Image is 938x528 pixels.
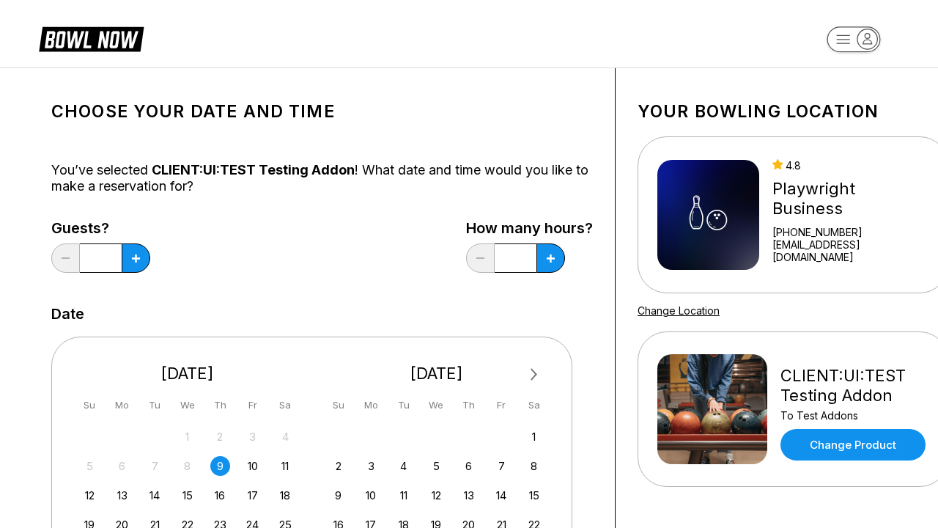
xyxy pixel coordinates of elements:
div: Choose Saturday, November 1st, 2025 [524,427,544,447]
div: Choose Wednesday, November 12th, 2025 [426,485,446,505]
div: Sa [276,395,295,415]
div: Choose Thursday, October 9th, 2025 [210,456,230,476]
img: Playwright Business [657,160,759,270]
div: To Test Addons [780,409,929,422]
div: Choose Thursday, November 13th, 2025 [459,485,479,505]
label: Date [51,306,84,322]
div: Not available Friday, October 3rd, 2025 [243,427,262,447]
a: Change Location [638,304,720,317]
span: CLIENT:UI:TEST Testing Addon [152,162,355,177]
h1: Choose your Date and time [51,101,593,122]
div: Th [210,395,230,415]
div: Tu [145,395,165,415]
div: Fr [492,395,512,415]
div: Choose Saturday, October 18th, 2025 [276,485,295,505]
div: Sa [524,395,544,415]
div: Playwright Business [772,179,929,219]
div: Tu [394,395,413,415]
div: Choose Thursday, October 16th, 2025 [210,485,230,505]
div: We [426,395,446,415]
div: Choose Sunday, November 2nd, 2025 [328,456,348,476]
div: Choose Friday, November 14th, 2025 [492,485,512,505]
div: Not available Monday, October 6th, 2025 [112,456,132,476]
div: Fr [243,395,262,415]
div: Su [80,395,100,415]
div: Choose Tuesday, November 11th, 2025 [394,485,413,505]
div: Choose Tuesday, October 14th, 2025 [145,485,165,505]
div: We [177,395,197,415]
div: Su [328,395,348,415]
div: Choose Wednesday, October 15th, 2025 [177,485,197,505]
div: Th [459,395,479,415]
a: Change Product [780,429,926,461]
div: [DATE] [323,364,550,384]
div: [DATE] [74,364,301,384]
div: Choose Friday, November 7th, 2025 [492,456,512,476]
div: Choose Saturday, October 11th, 2025 [276,456,295,476]
button: Next Month [522,363,546,386]
div: Not available Wednesday, October 8th, 2025 [177,456,197,476]
div: CLIENT:UI:TEST Testing Addon [780,366,929,406]
div: You’ve selected ! What date and time would you like to make a reservation for? [51,162,593,194]
div: Choose Sunday, November 9th, 2025 [328,485,348,505]
div: Choose Friday, October 10th, 2025 [243,456,262,476]
div: Choose Monday, October 13th, 2025 [112,485,132,505]
div: Choose Wednesday, November 5th, 2025 [426,456,446,476]
div: Choose Tuesday, November 4th, 2025 [394,456,413,476]
div: Not available Sunday, October 5th, 2025 [80,456,100,476]
a: [EMAIL_ADDRESS][DOMAIN_NAME] [772,238,929,263]
div: Not available Thursday, October 2nd, 2025 [210,427,230,447]
img: CLIENT:UI:TEST Testing Addon [657,354,767,464]
label: Guests? [51,220,150,236]
div: Choose Sunday, October 12th, 2025 [80,485,100,505]
label: How many hours? [466,220,593,236]
div: Mo [112,395,132,415]
div: Choose Saturday, November 15th, 2025 [524,485,544,505]
div: Choose Thursday, November 6th, 2025 [459,456,479,476]
div: Choose Saturday, November 8th, 2025 [524,456,544,476]
div: 4.8 [772,159,929,172]
div: Choose Monday, November 3rd, 2025 [361,456,381,476]
div: Not available Wednesday, October 1st, 2025 [177,427,197,447]
div: Choose Friday, October 17th, 2025 [243,485,262,505]
div: Choose Monday, November 10th, 2025 [361,485,381,505]
div: Not available Tuesday, October 7th, 2025 [145,456,165,476]
div: Mo [361,395,381,415]
div: [PHONE_NUMBER] [772,226,929,238]
div: Not available Saturday, October 4th, 2025 [276,427,295,447]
